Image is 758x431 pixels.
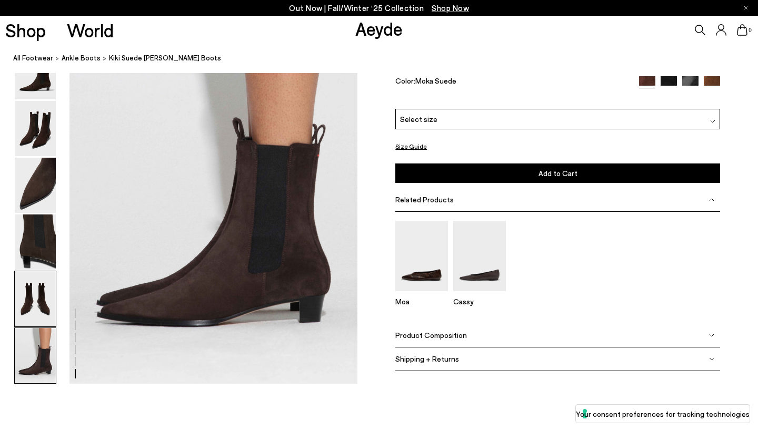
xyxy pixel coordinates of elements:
[109,53,221,64] span: Kiki Suede [PERSON_NAME] Boots
[355,17,403,39] a: Aeyde
[453,297,506,306] p: Cassy
[289,2,469,15] p: Out Now | Fall/Winter ‘25 Collection
[709,356,714,361] img: svg%3E
[395,297,448,306] p: Moa
[395,140,427,153] button: Size Guide
[62,54,101,62] span: ankle boots
[709,332,714,337] img: svg%3E
[395,284,448,306] a: Moa Pointed-Toe Flats Moa
[5,21,46,39] a: Shop
[737,24,747,36] a: 0
[432,3,469,13] span: Navigate to /collections/new-in
[453,221,506,291] img: Cassy Pointed-Toe Flats
[13,53,53,64] a: All Footwear
[15,101,56,156] img: Kiki Suede Chelsea Boots - Image 2
[395,354,459,363] span: Shipping + Returns
[453,284,506,306] a: Cassy Pointed-Toe Flats Cassy
[576,408,750,419] label: Your consent preferences for tracking technologies
[710,118,715,124] img: svg%3E
[576,405,750,423] button: Your consent preferences for tracking technologies
[400,114,437,125] span: Select size
[395,163,720,183] button: Add to Cart
[538,169,577,178] span: Add to Cart
[13,44,758,73] nav: breadcrumb
[395,221,448,291] img: Moa Pointed-Toe Flats
[747,27,753,33] span: 0
[15,271,56,326] img: Kiki Suede Chelsea Boots - Image 5
[395,195,454,204] span: Related Products
[15,214,56,270] img: Kiki Suede Chelsea Boots - Image 4
[709,197,714,202] img: svg%3E
[395,76,629,88] div: Color:
[67,21,114,39] a: World
[15,158,56,213] img: Kiki Suede Chelsea Boots - Image 3
[395,331,467,340] span: Product Composition
[415,76,456,85] span: Moka Suede
[62,53,101,64] a: ankle boots
[15,328,56,383] img: Kiki Suede Chelsea Boots - Image 6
